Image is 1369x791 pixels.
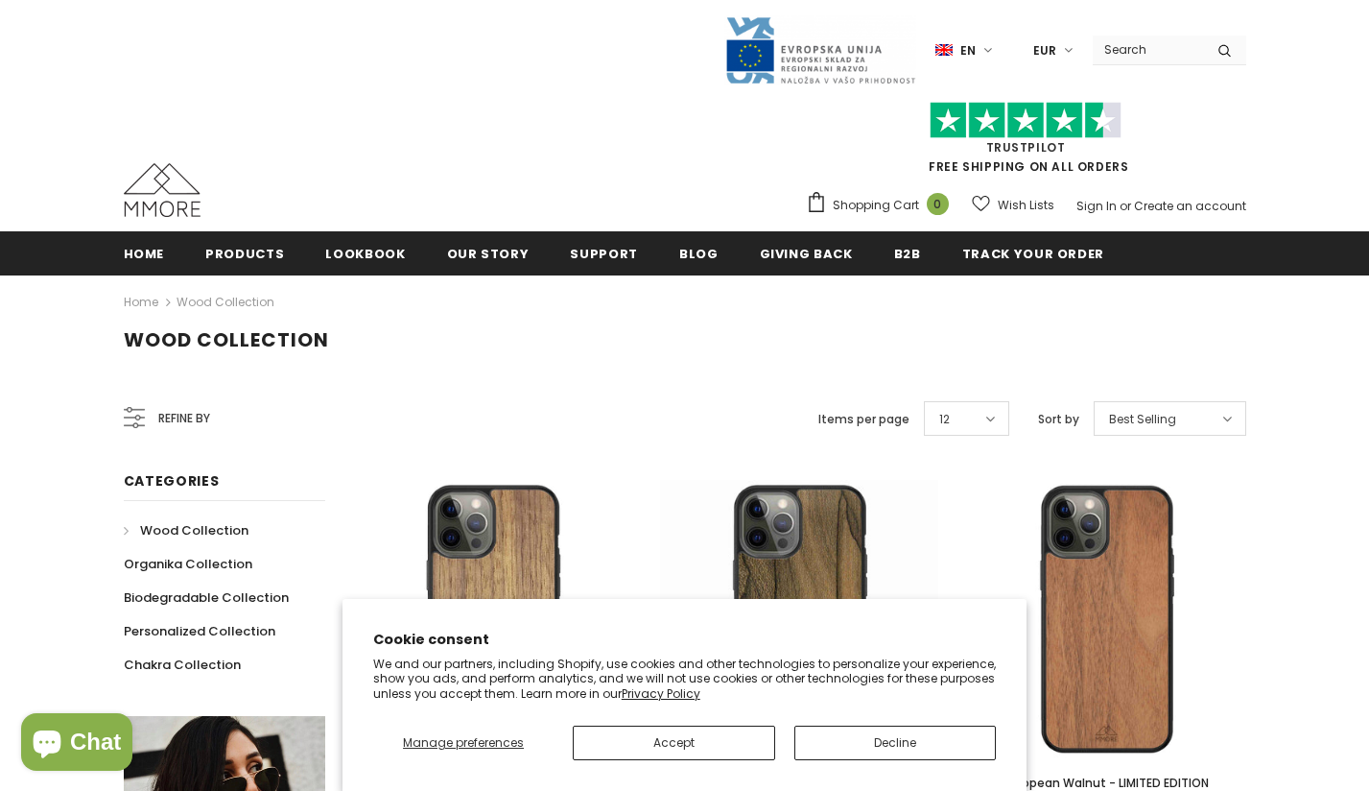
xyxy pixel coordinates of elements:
img: Javni Razpis [724,15,916,85]
a: Wood Collection [177,294,274,310]
a: B2B [894,231,921,275]
span: support [570,245,638,263]
a: support [570,231,638,275]
a: Shopping Cart 0 [806,191,958,220]
span: Shopping Cart [833,196,919,215]
span: Lookbook [325,245,405,263]
span: Track your order [962,245,1104,263]
button: Decline [794,726,996,760]
label: Sort by [1038,410,1079,429]
a: Products [205,231,284,275]
button: Accept [573,726,774,760]
span: Chakra Collection [124,656,241,674]
span: Categories [124,471,220,491]
span: 12 [939,410,950,429]
span: Giving back [760,245,853,263]
a: Organika Collection [124,547,252,581]
span: B2B [894,245,921,263]
a: Sign In [1076,198,1117,214]
a: Wood Collection [124,514,248,547]
inbox-online-store-chat: Shopify online store chat [15,713,138,776]
a: Trustpilot [986,139,1066,156]
span: or [1120,198,1131,214]
span: Products [205,245,284,263]
span: FREE SHIPPING ON ALL ORDERS [806,110,1246,175]
a: Wish Lists [972,188,1054,222]
a: Giving back [760,231,853,275]
a: Track your order [962,231,1104,275]
a: Chakra Collection [124,648,241,682]
h2: Cookie consent [373,630,997,650]
span: Refine by [158,408,210,429]
span: Wish Lists [998,196,1054,215]
span: EUR [1033,41,1056,60]
a: Blog [679,231,719,275]
span: Biodegradable Collection [124,588,289,607]
a: Privacy Policy [622,685,700,702]
a: Home [124,291,158,314]
span: Wood Collection [140,521,248,539]
img: MMORE Cases [124,163,201,217]
span: Personalized Collection [124,622,275,640]
span: Blog [679,245,719,263]
a: Biodegradable Collection [124,581,289,614]
a: Home [124,231,165,275]
img: i-lang-1.png [935,42,953,59]
img: Trust Pilot Stars [930,102,1121,139]
span: European Walnut - LIMITED EDITION [1004,775,1209,791]
span: Manage preferences [403,734,524,751]
span: Home [124,245,165,263]
span: Best Selling [1109,410,1176,429]
span: Our Story [447,245,530,263]
input: Search Site [1093,36,1203,63]
a: Personalized Collection [124,614,275,648]
button: Manage preferences [373,726,555,760]
a: Lookbook [325,231,405,275]
span: 0 [927,193,949,215]
span: en [960,41,976,60]
label: Items per page [818,410,909,429]
span: Wood Collection [124,326,329,353]
a: Javni Razpis [724,41,916,58]
a: Create an account [1134,198,1246,214]
a: Our Story [447,231,530,275]
span: Organika Collection [124,555,252,573]
p: We and our partners, including Shopify, use cookies and other technologies to personalize your ex... [373,657,997,702]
